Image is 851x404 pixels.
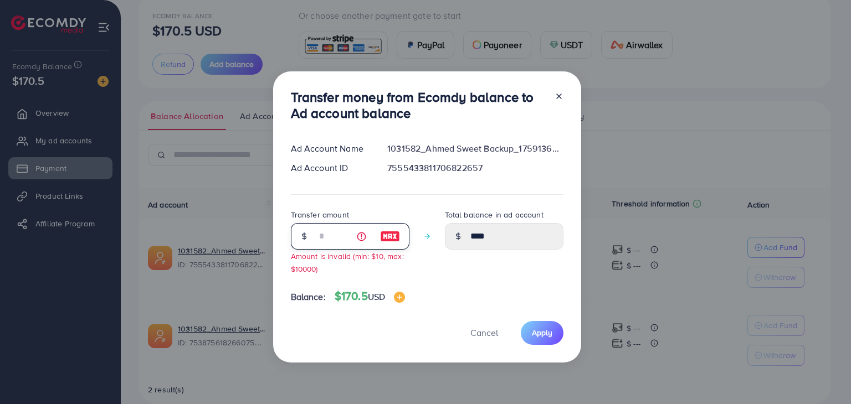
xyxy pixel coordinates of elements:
[291,89,546,121] h3: Transfer money from Ecomdy balance to Ad account balance
[378,162,572,174] div: 7555433811706822657
[291,209,349,220] label: Transfer amount
[394,292,405,303] img: image
[457,321,512,345] button: Cancel
[521,321,563,345] button: Apply
[445,209,544,220] label: Total balance in ad account
[804,354,843,396] iframe: Chat
[282,142,379,155] div: Ad Account Name
[291,251,404,274] small: Amount is invalid (min: $10, max: $10000)
[378,142,572,155] div: 1031582_Ahmed Sweet Backup_1759136567428
[335,289,405,303] h4: $170.5
[368,291,385,303] span: USD
[380,230,400,243] img: image
[291,291,326,303] span: Balance:
[282,162,379,174] div: Ad Account ID
[532,327,552,338] span: Apply
[470,327,498,339] span: Cancel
